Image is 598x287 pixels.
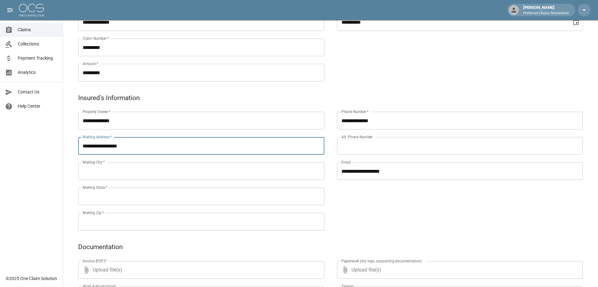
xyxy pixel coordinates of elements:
span: Contact Us [18,89,58,95]
label: Email [341,159,351,165]
span: Claims [18,27,58,33]
label: Property Owner [83,109,111,114]
label: Paperwork (dry logs, supporting documentation) [341,258,422,264]
span: Upload file(s) [351,261,566,279]
label: Mailing Zip [83,210,104,215]
span: Help Center [18,103,58,110]
button: open drawer [4,4,16,16]
span: Collections [18,41,58,47]
label: Alt. Phone Number [341,134,373,140]
label: Mailing State [83,185,107,190]
span: Payment Tracking [18,55,58,62]
img: ocs-logo-white-transparent.png [19,4,44,16]
button: Choose date, selected date is Sep 17, 2025 [570,16,582,28]
div: [PERSON_NAME] [521,4,572,16]
div: © 2025 One Claim Solution [6,275,57,282]
label: Mailing Address [83,134,112,140]
label: Invoice (PDF)* [83,258,107,264]
label: Phone Number [341,109,369,114]
span: Analytics [18,69,58,76]
label: Claim Number [83,36,109,41]
span: Upload file(s) [93,261,307,279]
label: Amount [83,61,98,66]
label: Mailing City [83,159,105,165]
p: Preferred Choice Restoration [523,11,569,16]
